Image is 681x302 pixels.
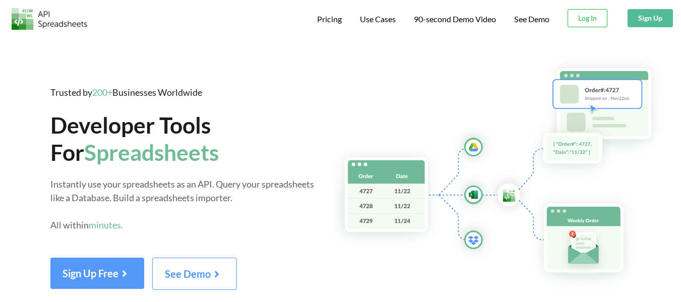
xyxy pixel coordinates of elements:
span: Instantly use your spreadsheets as an API. Query your spreadsheets like a Database. Build a sprea... [50,178,314,230]
span: Trusted by Businesses Worldwide [50,87,202,98]
button: See Demo [152,258,237,290]
span: Pricing [317,14,342,24]
button: Log In [568,9,607,27]
span: See Demo [165,268,224,280]
a: See Demo [514,14,549,25]
span: minutes. [89,219,123,230]
span: Sign Up Free [63,267,132,279]
img: Hero Spreadsheet Flow [327,55,681,294]
button: Sign Up Free [50,258,144,289]
span: 90-second Demo Video [414,15,496,23]
span: Developer Tools For [50,111,219,165]
span: 200+ [92,87,112,98]
img: Logo.png [12,8,87,30]
a: See Demo [152,271,237,280]
button: Sign Up [628,9,673,27]
span: Spreadsheets [84,139,219,165]
span: Use Cases [360,14,396,24]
